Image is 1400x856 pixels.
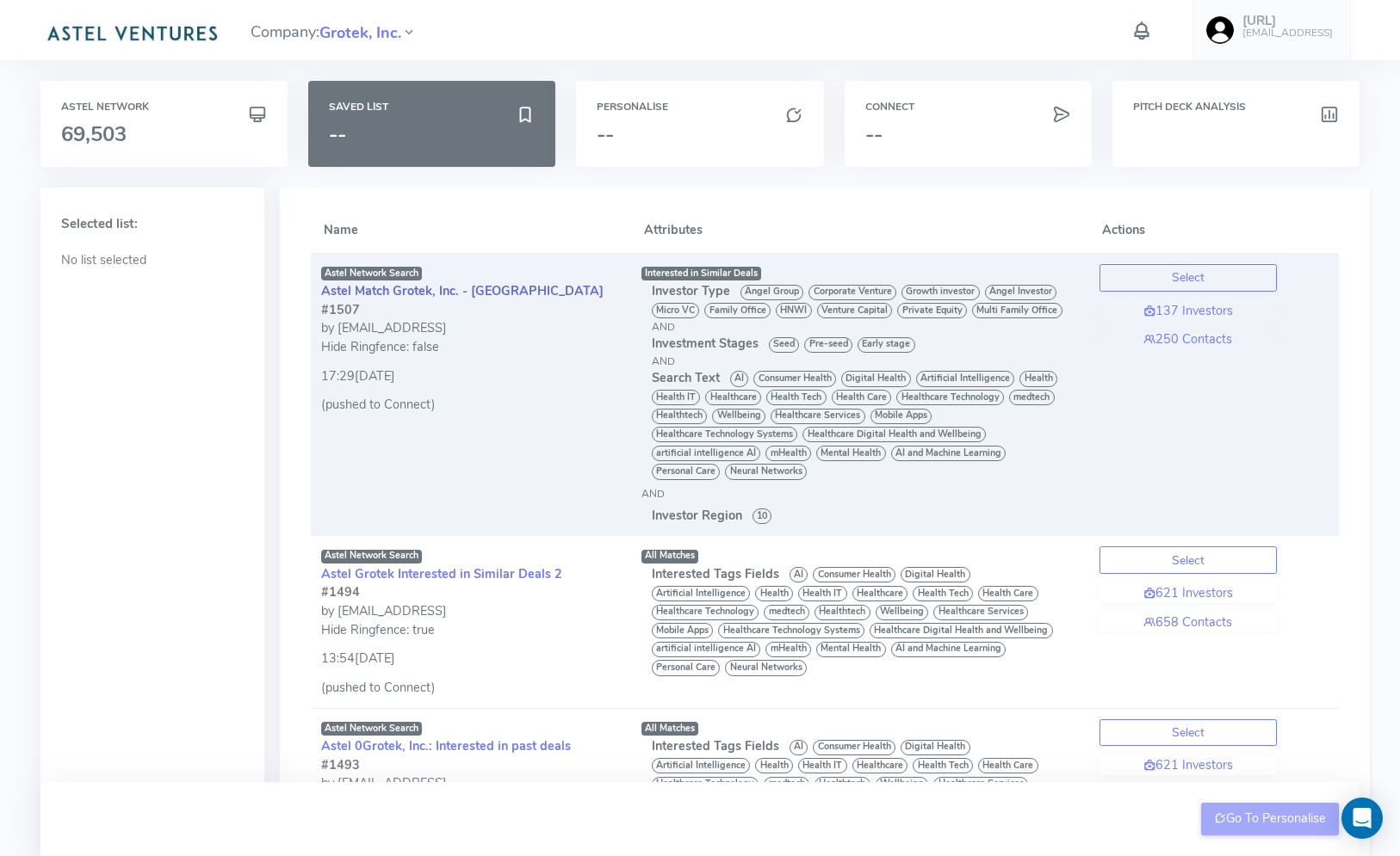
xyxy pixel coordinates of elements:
span: Interested Tags Fields [652,565,779,582]
span: Neural Networks [725,464,807,479]
div: Hide Ringfence: false [321,338,621,357]
span: Health Care [978,586,1038,601]
span: Health Tech [913,758,973,773]
span: medtech [764,605,809,620]
span: Artificial Intelligence [916,371,1015,386]
span: Seed [769,337,800,353]
h5: [URL] [1242,14,1333,28]
span: Healthcare Technology [652,605,759,620]
span: Neural Networks [725,660,807,675]
span: artificial intelligence AI [652,642,761,657]
p: No list selected [61,251,244,270]
span: Healthcare Services [933,777,1028,792]
span: artificial intelligence AI [652,446,761,461]
span: Wellbeing [876,605,929,620]
div: Hide Ringfence: true [321,621,621,640]
a: Grotek, Inc. [319,22,401,42]
span: Consumer Health [753,371,836,386]
button: Select [1100,546,1277,574]
span: Mental Health [816,446,886,461]
a: Astel 0Grotek, Inc.: Interested in past deals [321,737,571,754]
span: Healthcare Technology [896,390,1004,405]
h6: Saved List [329,102,535,113]
span: Personal Care [652,660,721,675]
div: (pushed to Connect) [321,396,621,415]
span: Interested Tags Fields [652,737,779,754]
span: Private Equity [897,303,967,318]
h3: -- [865,123,1071,145]
span: Investor Region [652,507,742,524]
a: 621 Investors [1100,584,1277,603]
span: 10 [753,508,772,524]
div: AND [641,486,1079,502]
div: by [EMAIL_ADDRESS] [321,774,621,793]
div: 13:54[DATE] [321,639,621,668]
span: Healthcare Services [771,409,865,424]
span: Health Care [832,390,892,405]
span: Digital Health [901,567,970,582]
div: #1507 [321,301,621,320]
span: Healthcare Digital Health and Wellbeing [802,427,986,442]
button: Select [1100,264,1277,292]
span: Artificial Intelligence [652,586,751,601]
span: Healthcare Technology Systems [718,623,864,638]
span: Health Care [978,758,1038,773]
div: AND [652,354,1079,369]
div: 17:29[DATE] [321,357,621,386]
span: Investment Stages [652,335,759,352]
span: Healthcare [705,390,761,405]
a: Astel Grotek Interested in Similar Deals 2 [321,565,562,582]
span: All Matches [645,549,695,562]
img: user-image [1206,16,1234,44]
div: by [EMAIL_ADDRESS] [321,602,621,621]
span: HNWI [776,303,812,318]
h6: [EMAIL_ADDRESS] [1242,28,1333,39]
h6: Connect [865,102,1071,113]
span: Family Office [704,303,771,318]
span: Healthcare Technology [652,777,759,792]
span: Personal Care [652,464,721,479]
span: Angel Investor [985,285,1057,300]
span: mHealth [765,642,811,657]
span: medtech [764,777,809,792]
span: Healthcare [852,758,908,773]
div: AND [652,319,1079,335]
div: #1493 [321,756,621,775]
span: 69,503 [61,120,127,148]
a: 250 Contacts [1100,330,1277,349]
a: 137 Investors [1100,302,1277,321]
div: #1494 [321,583,621,602]
h3: -- [597,123,802,145]
span: Healthtech [652,409,708,424]
span: Mobile Apps [870,409,932,424]
h6: Pitch Deck Analysis [1133,102,1339,113]
span: Venture Capital [817,303,893,318]
h5: Selected list: [61,217,244,231]
span: Healthtech [815,777,870,792]
span: Healthcare [852,586,908,601]
span: Mobile Apps [652,623,714,638]
span: Health IT [798,758,847,773]
span: Angel Group [740,285,804,300]
span: Wellbeing [876,777,929,792]
span: medtech [1009,390,1055,405]
span: AI and Machine Learning [891,446,1007,461]
span: Health Tech [766,390,827,405]
div: by [EMAIL_ADDRESS] [321,319,621,338]
span: Wellbeing [712,409,765,424]
span: Astel Network Search [321,550,423,563]
span: Investor Type [652,282,730,299]
a: 658 Contacts [1100,613,1277,632]
th: Actions [1089,208,1287,253]
span: AI [790,567,808,582]
span: -- [329,120,346,148]
span: Growth investor [901,285,980,300]
span: Grotek, Inc. [319,22,401,45]
span: Digital Health [841,371,911,386]
button: Select [1100,719,1277,747]
a: 621 Investors [1100,756,1277,775]
h6: Astel Network [61,102,267,113]
span: AI [730,371,749,386]
span: Healthcare Services [933,605,1028,620]
span: Astel Network Search [321,722,423,736]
